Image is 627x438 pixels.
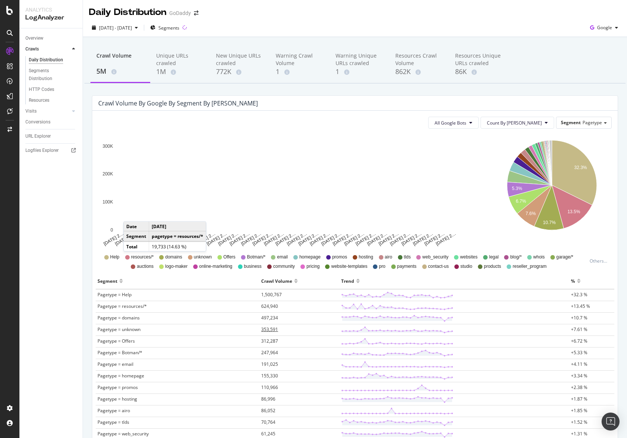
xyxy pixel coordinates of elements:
[487,120,542,126] span: Count By Day
[512,186,522,192] text: 5.3%
[543,220,556,225] text: 10.7%
[261,338,278,344] span: 312,287
[156,67,204,77] div: 1M
[25,6,77,13] div: Analytics
[571,338,587,344] span: +6.72 %
[261,419,275,425] span: 70,764
[571,419,587,425] span: +1.52 %
[25,132,77,140] a: URL Explorer
[244,263,262,270] span: business
[556,254,573,260] span: garage/*
[571,291,587,298] span: +32.3 %
[102,144,113,149] text: 300K
[165,263,188,270] span: logo-maker
[277,254,288,260] span: email
[261,303,278,309] span: 624,940
[194,254,212,260] span: unknown
[404,254,411,260] span: tlds
[102,172,113,177] text: 200K
[110,254,120,260] span: Help
[571,326,587,333] span: +7.61 %
[25,118,77,126] a: Conversions
[25,45,39,53] div: Crawls
[98,349,142,356] span: Pagetype = Botman/*
[25,147,59,154] div: Logfiles Explorer
[428,263,449,270] span: contact-us
[526,211,536,216] text: 7.6%
[460,263,472,270] span: studio
[561,119,581,126] span: Segment
[111,227,113,233] text: 0
[149,241,206,251] td: 19,733 (14.63 %)
[571,431,587,437] span: +1.31 %
[29,86,54,94] div: HTTP Codes
[98,338,135,344] span: Pagetype = Offers
[29,56,77,64] a: Daily Distribution
[156,52,204,67] div: Unique URLs crawled
[422,254,448,260] span: web_security
[247,254,265,260] span: Botman/*
[510,254,522,260] span: blog/*
[571,384,587,390] span: +2.38 %
[261,291,282,298] span: 1,500,767
[98,135,481,247] svg: A chart.
[261,384,278,390] span: 110,966
[276,67,324,77] div: 1
[460,254,478,260] span: websites
[332,254,347,260] span: promos
[428,117,479,129] button: All Google Bots
[96,52,144,66] div: Crawl Volume
[571,361,587,367] span: +4.11 %
[98,275,117,287] div: Segment
[98,361,133,367] span: Pagetype = email
[336,67,383,77] div: 1
[590,258,611,264] div: Others...
[89,6,166,19] div: Daily Distribution
[131,254,154,260] span: resources/*
[435,120,466,126] span: All Google Bots
[261,349,278,356] span: 247,964
[98,99,258,107] div: Crawl Volume by google by Segment by [PERSON_NAME]
[102,199,113,205] text: 100K
[276,52,324,67] div: Warning Crawl Volume
[124,231,149,241] td: Segment
[25,34,77,42] a: Overview
[199,263,232,270] span: online-marketing
[25,34,43,42] div: Overview
[492,135,612,247] svg: A chart.
[169,9,191,17] div: GoDaddy
[587,22,621,34] button: Google
[516,199,526,204] text: 6.7%
[29,67,70,83] div: Segments Distribution
[571,303,590,309] span: +13.45 %
[29,67,77,83] a: Segments Distribution
[29,97,77,104] a: Resources
[29,56,63,64] div: Daily Distribution
[98,419,129,425] span: Pagetype = tlds
[165,254,182,260] span: domains
[261,315,278,321] span: 497,234
[261,326,278,333] span: 353,591
[571,396,587,402] span: +1.87 %
[571,373,587,379] span: +3.34 %
[158,25,179,31] span: Segments
[98,396,137,402] span: Pagetype = hosting
[489,254,498,260] span: legal
[481,117,554,129] button: Count By [PERSON_NAME]
[137,263,154,270] span: auctions
[25,132,51,140] div: URL Explorer
[216,52,264,67] div: New Unique URLs crawled
[25,147,77,154] a: Logfiles Explorer
[574,165,587,170] text: 32.3%
[98,407,130,414] span: Pagetype = airo
[385,254,392,260] span: airo
[602,413,620,431] div: Open Intercom Messenger
[29,86,77,94] a: HTTP Codes
[98,431,149,437] span: Pagetype = web_security
[533,254,545,260] span: whois
[395,67,443,77] div: 862K
[261,361,278,367] span: 191,025
[261,431,275,437] span: 61,245
[29,97,49,104] div: Resources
